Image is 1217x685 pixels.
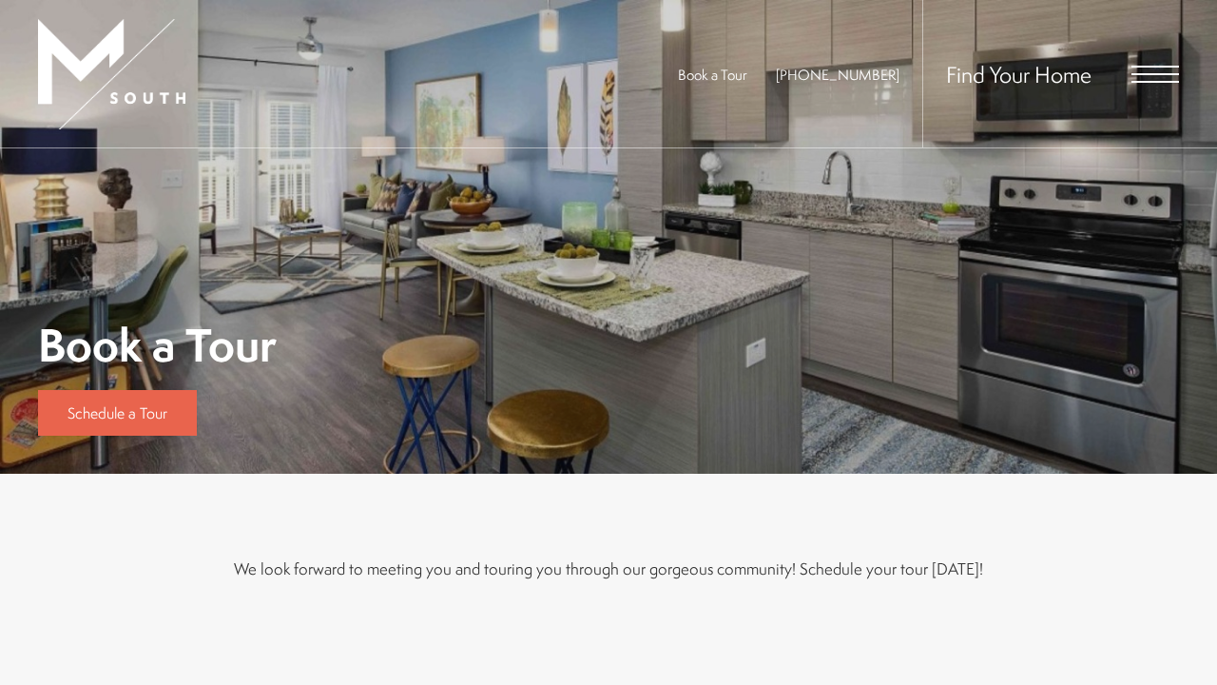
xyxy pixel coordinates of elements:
button: Open Menu [1131,66,1179,83]
a: Find Your Home [946,59,1091,89]
a: Call Us at 813-570-8014 [776,65,899,85]
span: Schedule a Tour [68,402,167,423]
p: We look forward to meeting you and touring you through our gorgeous community! Schedule your tour... [86,555,1131,582]
a: Schedule a Tour [38,390,197,436]
a: Book a Tour [678,65,747,85]
img: MSouth [38,19,185,129]
span: [PHONE_NUMBER] [776,65,899,85]
h1: Book a Tour [38,323,277,366]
